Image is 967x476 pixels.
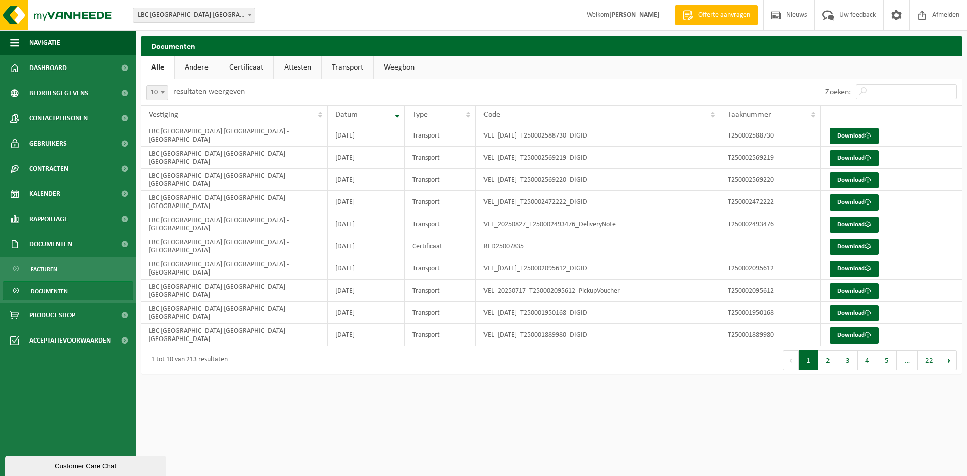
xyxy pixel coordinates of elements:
span: Acceptatievoorwaarden [29,328,111,353]
td: VEL_[DATE]_T250001889980_DIGID [476,324,720,346]
a: Offerte aanvragen [675,5,758,25]
td: [DATE] [328,213,405,235]
td: [DATE] [328,235,405,257]
td: LBC [GEOGRAPHIC_DATA] [GEOGRAPHIC_DATA] - [GEOGRAPHIC_DATA] [141,280,328,302]
td: [DATE] [328,147,405,169]
span: Product Shop [29,303,75,328]
button: Next [941,350,957,370]
td: [DATE] [328,324,405,346]
td: Transport [405,169,476,191]
span: Rapportage [29,207,68,232]
h2: Documenten [141,36,962,55]
a: Download [830,305,879,321]
td: [DATE] [328,280,405,302]
td: VEL_20250717_T250002095612_PickupVoucher [476,280,720,302]
td: LBC [GEOGRAPHIC_DATA] [GEOGRAPHIC_DATA] - [GEOGRAPHIC_DATA] [141,324,328,346]
span: LBC ANTWERPEN NV - ANTWERPEN [133,8,255,23]
a: Download [830,150,879,166]
td: LBC [GEOGRAPHIC_DATA] [GEOGRAPHIC_DATA] - [GEOGRAPHIC_DATA] [141,213,328,235]
button: 2 [818,350,838,370]
td: T250002569220 [720,169,821,191]
iframe: chat widget [5,454,168,476]
td: LBC [GEOGRAPHIC_DATA] [GEOGRAPHIC_DATA] - [GEOGRAPHIC_DATA] [141,257,328,280]
label: Zoeken: [825,88,851,96]
span: Gebruikers [29,131,67,156]
td: Transport [405,324,476,346]
span: Contactpersonen [29,106,88,131]
td: Certificaat [405,235,476,257]
td: VEL_[DATE]_T250002472222_DIGID [476,191,720,213]
span: 10 [147,86,168,100]
td: [DATE] [328,191,405,213]
span: Taaknummer [728,111,771,119]
td: Transport [405,147,476,169]
span: Bedrijfsgegevens [29,81,88,106]
span: 10 [146,85,168,100]
span: Code [483,111,500,119]
td: Transport [405,124,476,147]
button: 1 [799,350,818,370]
span: Facturen [31,260,57,279]
td: T250002493476 [720,213,821,235]
td: LBC [GEOGRAPHIC_DATA] [GEOGRAPHIC_DATA] - [GEOGRAPHIC_DATA] [141,191,328,213]
td: [DATE] [328,124,405,147]
span: Contracten [29,156,68,181]
td: VEL_20250827_T250002493476_DeliveryNote [476,213,720,235]
a: Documenten [3,281,133,300]
td: RED25007835 [476,235,720,257]
button: 3 [838,350,858,370]
td: VEL_[DATE]_T250002095612_DIGID [476,257,720,280]
span: LBC ANTWERPEN NV - ANTWERPEN [133,8,255,22]
a: Download [830,239,879,255]
td: Transport [405,302,476,324]
td: Transport [405,257,476,280]
td: LBC [GEOGRAPHIC_DATA] [GEOGRAPHIC_DATA] - [GEOGRAPHIC_DATA] [141,302,328,324]
a: Facturen [3,259,133,279]
strong: [PERSON_NAME] [609,11,660,19]
span: Vestiging [149,111,178,119]
a: Alle [141,56,174,79]
td: T250002569219 [720,147,821,169]
td: T250002588730 [720,124,821,147]
td: VEL_[DATE]_T250001950168_DIGID [476,302,720,324]
td: VEL_[DATE]_T250002569220_DIGID [476,169,720,191]
span: Documenten [29,232,72,257]
a: Transport [322,56,373,79]
label: resultaten weergeven [173,88,245,96]
td: VEL_[DATE]_T250002569219_DIGID [476,147,720,169]
td: [DATE] [328,302,405,324]
a: Attesten [274,56,321,79]
td: LBC [GEOGRAPHIC_DATA] [GEOGRAPHIC_DATA] - [GEOGRAPHIC_DATA] [141,124,328,147]
span: Kalender [29,181,60,207]
div: 1 tot 10 van 213 resultaten [146,351,228,369]
a: Andere [175,56,219,79]
button: 5 [877,350,897,370]
span: Navigatie [29,30,60,55]
td: T250002095612 [720,257,821,280]
span: Dashboard [29,55,67,81]
td: LBC [GEOGRAPHIC_DATA] [GEOGRAPHIC_DATA] - [GEOGRAPHIC_DATA] [141,235,328,257]
td: Transport [405,191,476,213]
span: Datum [335,111,358,119]
td: T250001950168 [720,302,821,324]
button: 4 [858,350,877,370]
a: Download [830,194,879,211]
span: … [897,350,918,370]
button: 22 [918,350,941,370]
a: Certificaat [219,56,273,79]
td: [DATE] [328,169,405,191]
td: [DATE] [328,257,405,280]
a: Download [830,327,879,344]
a: Weegbon [374,56,425,79]
span: Documenten [31,282,68,301]
td: LBC [GEOGRAPHIC_DATA] [GEOGRAPHIC_DATA] - [GEOGRAPHIC_DATA] [141,169,328,191]
td: VEL_[DATE]_T250002588730_DIGID [476,124,720,147]
td: LBC [GEOGRAPHIC_DATA] [GEOGRAPHIC_DATA] - [GEOGRAPHIC_DATA] [141,147,328,169]
a: Download [830,172,879,188]
span: Offerte aanvragen [696,10,753,20]
td: T250001889980 [720,324,821,346]
a: Download [830,261,879,277]
span: Type [412,111,428,119]
td: Transport [405,213,476,235]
